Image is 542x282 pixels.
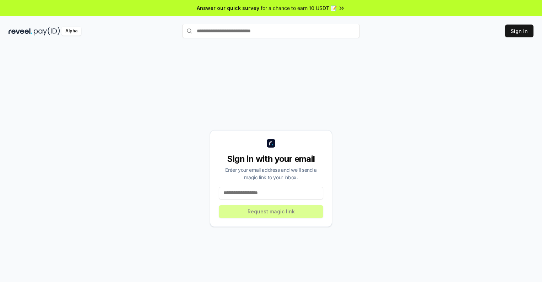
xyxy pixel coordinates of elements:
[197,4,259,12] span: Answer our quick survey
[219,166,323,181] div: Enter your email address and we’ll send a magic link to your inbox.
[34,27,60,36] img: pay_id
[267,139,275,148] img: logo_small
[505,25,533,37] button: Sign In
[9,27,32,36] img: reveel_dark
[261,4,337,12] span: for a chance to earn 10 USDT 📝
[61,27,81,36] div: Alpha
[219,153,323,165] div: Sign in with your email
